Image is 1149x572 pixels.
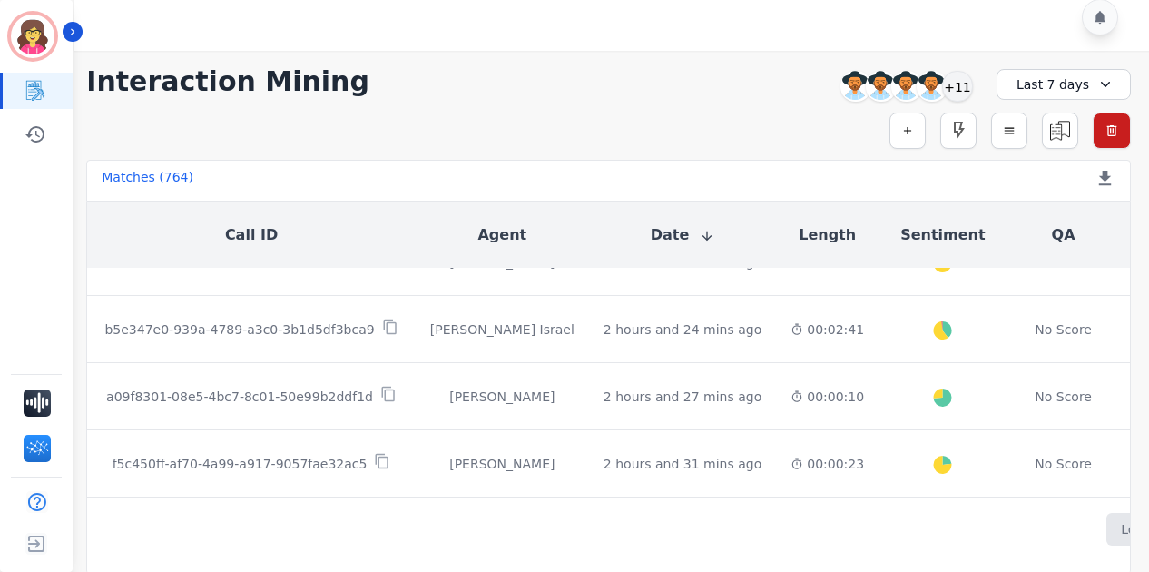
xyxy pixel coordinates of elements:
[1052,224,1075,246] button: QA
[942,71,973,102] div: +11
[604,321,761,339] div: 2 hours and 24 mins ago
[11,15,54,58] img: Bordered avatar
[791,321,864,339] div: 00:02:41
[997,69,1131,100] div: Last 7 days
[900,224,985,246] button: Sentiment
[799,224,856,246] button: Length
[791,388,864,406] div: 00:00:10
[430,455,574,473] div: [PERSON_NAME]
[604,455,761,473] div: 2 hours and 31 mins ago
[86,65,369,98] h1: Interaction Mining
[430,321,574,339] div: [PERSON_NAME] Israel
[1035,455,1092,473] div: No Score
[604,388,761,406] div: 2 hours and 27 mins ago
[1035,321,1092,339] div: No Score
[102,168,193,193] div: Matches ( 764 )
[225,224,278,246] button: Call ID
[791,455,864,473] div: 00:00:23
[104,321,374,339] p: b5e347e0-939a-4789-a3c0-3b1d5df3bca9
[113,455,368,473] p: f5c450ff-af70-4a99-a917-9057fae32ac5
[477,224,526,246] button: Agent
[1035,388,1092,406] div: No Score
[106,388,373,406] p: a09f8301-08e5-4bc7-8c01-50e99b2ddf1d
[430,388,574,406] div: [PERSON_NAME]
[651,224,715,246] button: Date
